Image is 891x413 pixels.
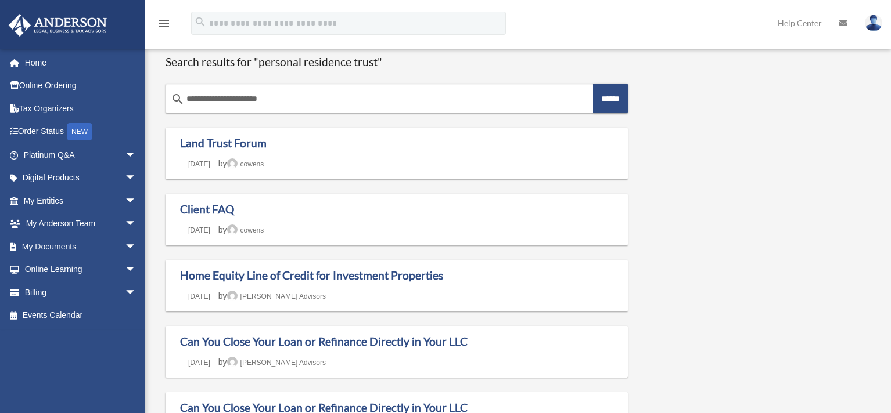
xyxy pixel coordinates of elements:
img: Anderson Advisors Platinum Portal [5,14,110,37]
a: [PERSON_NAME] Advisors [227,358,326,367]
a: Home [8,51,148,74]
a: cowens [227,160,264,168]
span: by [218,159,264,168]
a: Digital Productsarrow_drop_down [8,166,154,190]
a: Client FAQ [180,202,234,216]
i: search [194,16,207,28]
a: [DATE] [180,160,218,168]
a: [DATE] [180,226,218,234]
i: search [171,92,185,106]
a: Billingarrow_drop_down [8,281,154,304]
span: by [218,291,326,300]
h1: Search results for "personal residence trust" [166,55,628,70]
span: by [218,225,264,234]
span: arrow_drop_down [125,189,148,213]
a: [PERSON_NAME] Advisors [227,292,326,300]
a: cowens [227,226,264,234]
a: Events Calendar [8,304,154,327]
a: Home Equity Line of Credit for Investment Properties [180,269,443,282]
a: Land Trust Forum [180,136,267,150]
a: Tax Organizers [8,97,154,120]
span: arrow_drop_down [125,258,148,282]
span: arrow_drop_down [125,235,148,259]
span: arrow_drop_down [125,212,148,236]
a: [DATE] [180,292,218,300]
a: Can You Close Your Loan or Refinance Directly in Your LLC [180,335,468,348]
a: Platinum Q&Aarrow_drop_down [8,143,154,166]
span: by [218,357,326,367]
a: My Entitiesarrow_drop_down [8,189,154,212]
span: arrow_drop_down [125,143,148,167]
a: My Documentsarrow_drop_down [8,235,154,258]
a: Online Learningarrow_drop_down [8,258,154,281]
img: User Pic [865,15,882,31]
a: My Anderson Teamarrow_drop_down [8,212,154,236]
a: Order StatusNEW [8,120,154,144]
div: NEW [67,123,92,140]
span: arrow_drop_down [125,281,148,305]
a: menu [157,20,171,30]
a: [DATE] [180,358,218,367]
i: menu [157,16,171,30]
span: arrow_drop_down [125,166,148,190]
a: Online Ordering [8,74,154,97]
